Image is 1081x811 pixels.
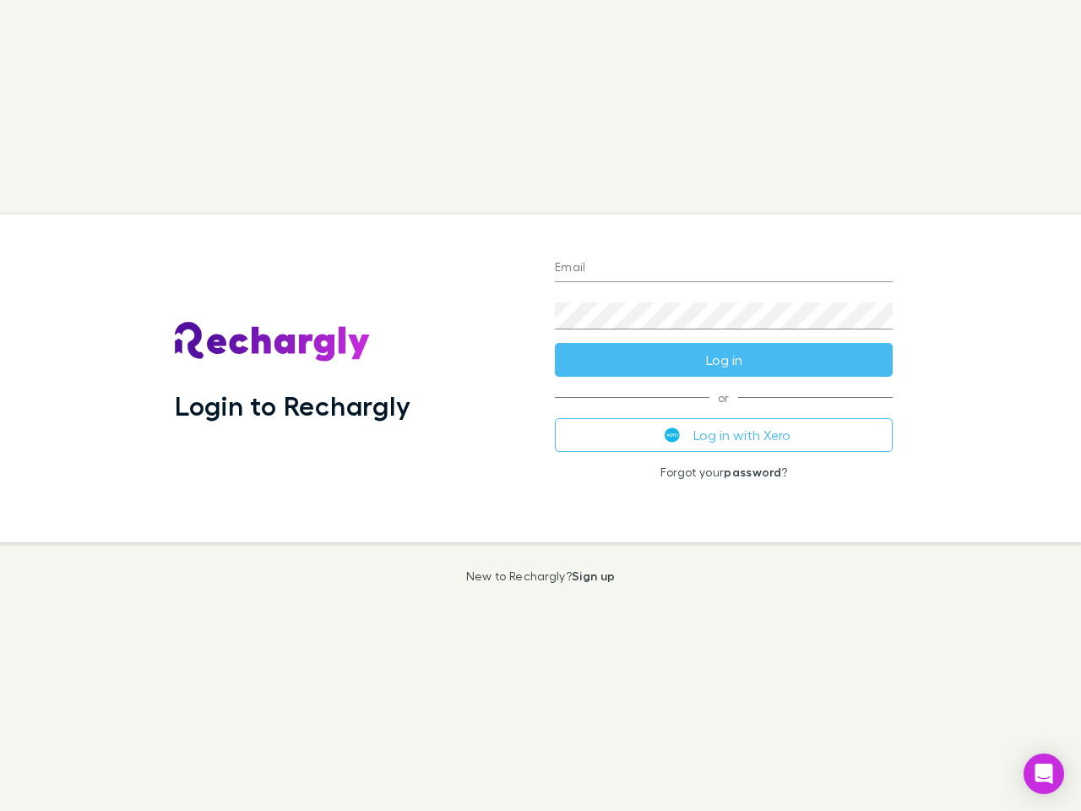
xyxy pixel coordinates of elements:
h1: Login to Rechargly [175,389,410,422]
p: New to Rechargly? [466,569,616,583]
a: password [724,465,781,479]
button: Log in [555,343,893,377]
span: or [555,397,893,398]
p: Forgot your ? [555,465,893,479]
img: Xero's logo [665,427,680,443]
div: Open Intercom Messenger [1024,754,1064,794]
img: Rechargly's Logo [175,322,371,362]
a: Sign up [572,569,615,583]
button: Log in with Xero [555,418,893,452]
